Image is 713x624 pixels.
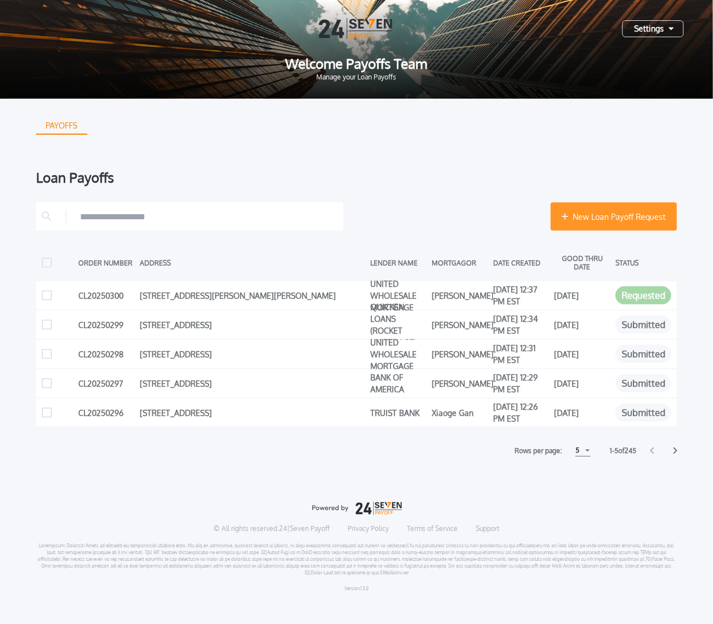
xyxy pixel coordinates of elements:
[615,345,671,363] button: Submitted
[37,117,87,135] div: PAYOFFS
[36,171,677,184] div: Loan Payoffs
[140,404,365,421] div: [STREET_ADDRESS]
[78,287,134,304] div: CL20250300
[407,524,458,533] a: Terms of Service
[36,117,87,135] button: PAYOFFS
[18,57,695,70] span: Welcome Payoffs Team
[515,445,562,457] label: Rows per page:
[432,375,488,392] div: [PERSON_NAME]
[348,524,389,533] a: Privacy Policy
[78,375,134,392] div: CL20250297
[140,346,365,362] div: [STREET_ADDRESS]
[610,445,636,457] label: 1 - 5 of 245
[493,404,549,421] div: [DATE] 12:26 PM EST
[575,445,591,457] button: 5
[78,316,134,333] div: CL20250299
[555,316,610,333] div: [DATE]
[371,375,427,392] div: BANK OF AMERICA
[615,404,671,422] button: Submitted
[140,316,365,333] div: [STREET_ADDRESS]
[371,404,427,421] div: TRUIST BANK
[319,18,395,39] img: Logo
[493,346,549,362] div: [DATE] 12:31 PM EST
[615,254,671,271] div: STATUS
[344,585,369,592] p: Version 1.3.0
[18,74,695,81] span: Manage your Loan Payoffs
[78,404,134,421] div: CL20250296
[555,375,610,392] div: [DATE]
[555,254,610,271] div: GOOD THRU DATE
[371,287,427,304] div: UNITED WHOLESALE MORTGAGE
[476,524,499,533] a: Support
[615,374,671,392] button: Submitted
[432,254,488,271] div: MORTGAGOR
[78,254,134,271] div: ORDER NUMBER
[214,524,330,533] p: © All rights reserved. 24|Seven Payoff
[493,287,549,304] div: [DATE] 12:37 PM EST
[615,316,671,334] button: Submitted
[140,254,365,271] div: ADDRESS
[140,287,365,304] div: [STREET_ADDRESS][PERSON_NAME][PERSON_NAME]
[432,404,488,421] div: Xiaoge Gan
[36,542,677,576] p: Loremipsum: Dolorsit/Ametc ad elitsedd eiu temporincidi utlabore etdo. Ma aliq en adminimve, quis...
[555,404,610,421] div: [DATE]
[140,375,365,392] div: [STREET_ADDRESS]
[493,316,549,333] div: [DATE] 12:34 PM EST
[622,20,684,37] button: Settings
[432,316,488,333] div: [PERSON_NAME]
[551,202,677,231] button: New Loan Payoff Request
[575,444,579,457] div: 5
[78,346,134,362] div: CL20250298
[432,287,488,304] div: [PERSON_NAME]
[493,254,549,271] div: DATE CREATED
[555,346,610,362] div: [DATE]
[615,286,671,304] button: Requested
[573,211,666,223] span: New Loan Payoff Request
[371,316,427,333] div: QUICKEN LOANS (ROCKET MORTGAGE)
[432,346,488,362] div: [PERSON_NAME]
[555,287,610,304] div: [DATE]
[312,502,402,515] img: logo
[371,346,427,362] div: UNITED WHOLESALE MORTGAGE
[371,254,427,271] div: LENDER NAME
[493,375,549,392] div: [DATE] 12:29 PM EST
